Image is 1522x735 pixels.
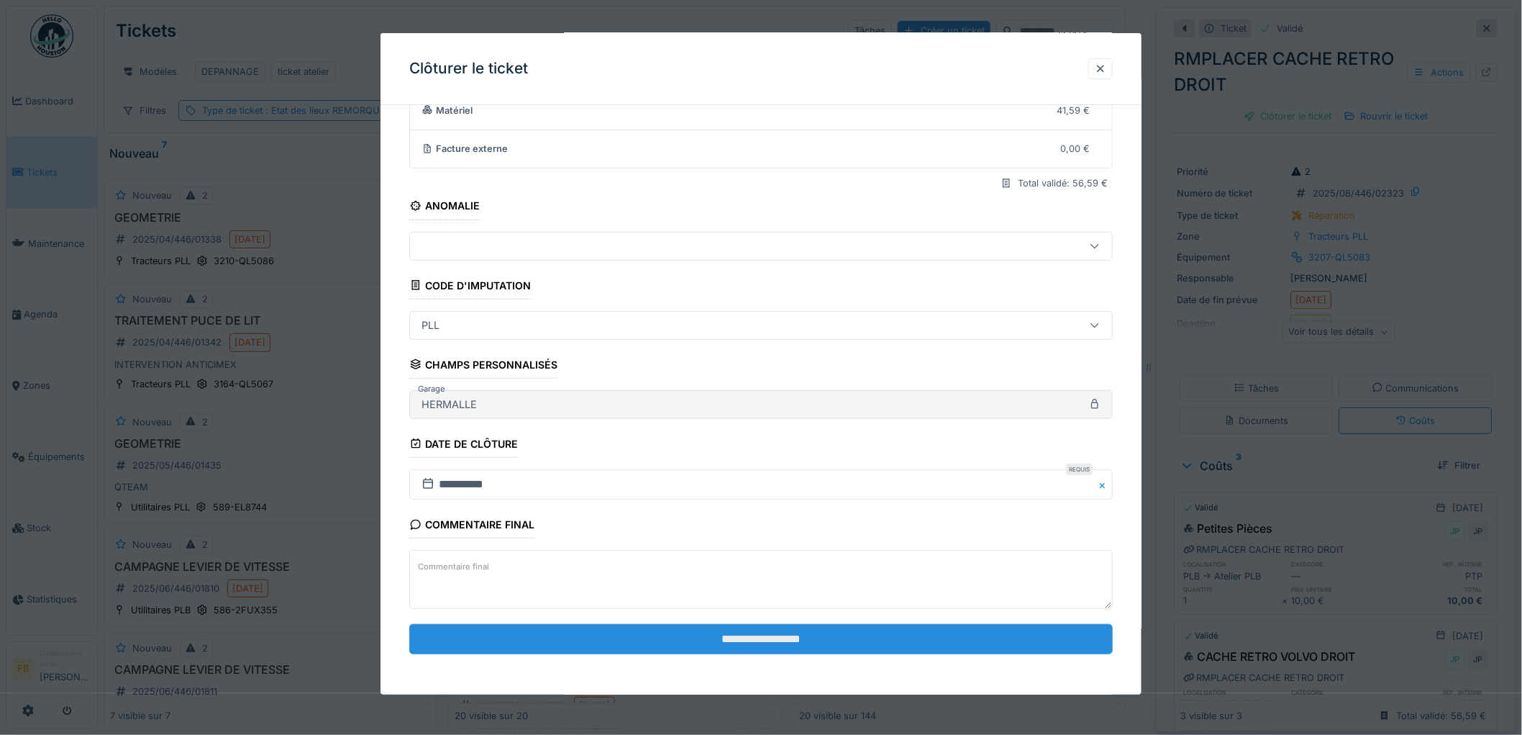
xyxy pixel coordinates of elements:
[415,383,448,395] label: Garage
[409,433,518,458] div: Date de clôture
[409,195,480,220] div: Anomalie
[416,97,1106,124] summary: Matériel41,59 €
[416,397,483,412] div: HERMALLE
[415,558,492,576] label: Commentaire final
[409,275,531,299] div: Code d'imputation
[1097,469,1113,500] button: Close
[409,60,528,78] h3: Clôturer le ticket
[409,354,557,379] div: Champs personnalisés
[416,317,445,333] div: PLL
[1018,176,1108,190] div: Total validé: 56,59 €
[1060,142,1090,155] div: 0,00 €
[409,514,534,538] div: Commentaire final
[1057,103,1090,117] div: 41,59 €
[421,103,1046,117] div: Matériel
[421,142,1049,155] div: Facture externe
[416,135,1106,162] summary: Facture externe0,00 €
[1066,464,1093,475] div: Requis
